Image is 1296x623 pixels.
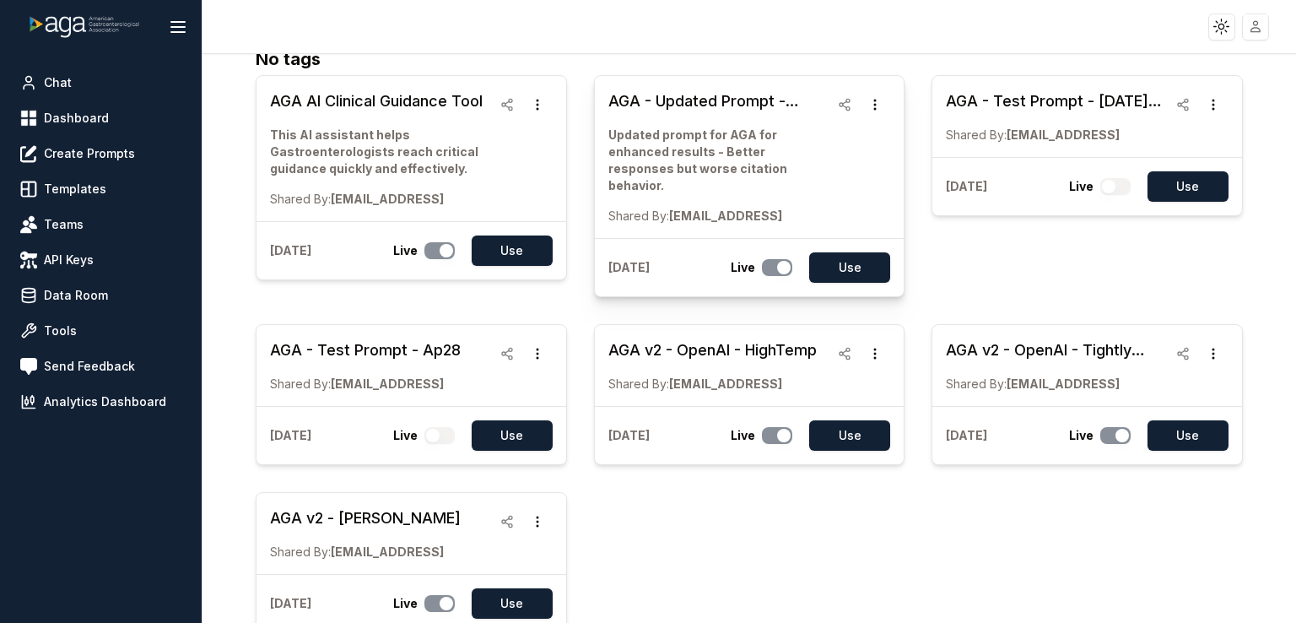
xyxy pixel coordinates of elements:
a: Tools [13,316,188,346]
h3: AGA - Updated Prompt - Working Version - In Progress [608,89,830,113]
p: Live [393,242,418,259]
p: Live [393,595,418,612]
a: Teams [13,209,188,240]
p: Live [393,427,418,444]
a: AGA v2 - OpenAI - Tightly Temp.Shared By:[EMAIL_ADDRESS] [946,339,1168,393]
a: Dashboard [13,103,188,133]
button: Use [472,236,553,266]
span: Shared By: [946,377,1007,391]
a: AGA - Test Prompt - Ap28Shared By:[EMAIL_ADDRESS] [270,339,461,393]
a: Use [1137,171,1228,202]
p: Live [731,427,755,444]
button: Use [472,420,553,451]
p: [DATE] [946,427,987,444]
p: [DATE] [608,427,650,444]
span: Templates [44,181,106,198]
p: [EMAIL_ADDRESS] [270,544,461,561]
a: Templates [13,174,188,204]
p: [DATE] [270,427,311,444]
img: feedback [20,358,37,375]
span: Shared By: [270,544,331,559]
a: Send Feedback [13,351,188,382]
p: [EMAIL_ADDRESS] [946,376,1168,393]
p: [EMAIL_ADDRESS] [608,208,830,225]
span: API Keys [44,252,94,268]
h3: AGA AI Clinical Guidance Tool [270,89,492,113]
p: Live [1069,427,1093,444]
span: Shared By: [270,192,331,206]
button: Use [809,252,890,283]
a: AGA v2 - [PERSON_NAME]Shared By:[EMAIL_ADDRESS] [270,507,461,561]
a: AGA AI Clinical Guidance ToolThis AI assistant helps Gastroenterologists reach critical guidance ... [270,89,492,208]
span: Data Room [44,287,108,304]
h3: AGA v2 - OpenAI - HighTemp [608,339,817,362]
p: [EMAIL_ADDRESS] [270,191,492,208]
span: Shared By: [608,377,669,391]
p: [EMAIL_ADDRESS] [946,127,1168,144]
a: AGA - Test Prompt - [DATE] ([PERSON_NAME]'s Edits) - better at citation, a bit robot and rigid.Sh... [946,89,1168,144]
span: Create Prompts [44,145,135,162]
p: Updated prompt for AGA for enhanced results - Better responses but worse citation behavior. [608,127,830,194]
button: Use [1147,171,1228,202]
span: Shared By: [270,377,331,391]
p: [EMAIL_ADDRESS] [270,376,461,393]
a: Use [462,588,553,619]
span: Shared By: [608,209,669,223]
button: Use [809,420,890,451]
a: Use [462,236,553,266]
a: Analytics Dashboard [13,387,188,417]
span: Shared By: [946,127,1007,142]
img: placeholder-user.jpg [1244,14,1268,39]
span: Teams [44,216,84,233]
h2: No tags [256,46,1243,72]
a: Chat [13,68,188,98]
h3: AGA - Test Prompt - Ap28 [270,339,461,362]
a: Use [799,420,890,451]
a: AGA - Updated Prompt - Working Version - In ProgressUpdated prompt for AGA for enhanced results -... [608,89,830,225]
a: Use [462,420,553,451]
p: [EMAIL_ADDRESS] [608,376,817,393]
span: Analytics Dashboard [44,393,166,410]
a: Use [1137,420,1228,451]
p: Live [731,259,755,276]
p: [DATE] [946,178,987,195]
span: Tools [44,322,77,339]
a: AGA v2 - OpenAI - HighTempShared By:[EMAIL_ADDRESS] [608,339,817,393]
p: [DATE] [270,242,311,259]
p: This AI assistant helps Gastroenterologists reach critical guidance quickly and effectively. [270,127,492,177]
a: Create Prompts [13,138,188,169]
a: Data Room [13,280,188,311]
p: [DATE] [608,259,650,276]
a: Use [799,252,890,283]
p: Live [1069,178,1093,195]
h3: AGA v2 - [PERSON_NAME] [270,507,461,530]
span: Chat [44,74,72,91]
h3: AGA v2 - OpenAI - Tightly Temp. [946,339,1168,362]
button: Use [1147,420,1228,451]
a: API Keys [13,245,188,275]
h3: AGA - Test Prompt - [DATE] ([PERSON_NAME]'s Edits) - better at citation, a bit robot and rigid. [946,89,1168,113]
span: Dashboard [44,110,109,127]
p: [DATE] [270,595,311,612]
button: Use [472,588,553,619]
span: Send Feedback [44,358,135,375]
